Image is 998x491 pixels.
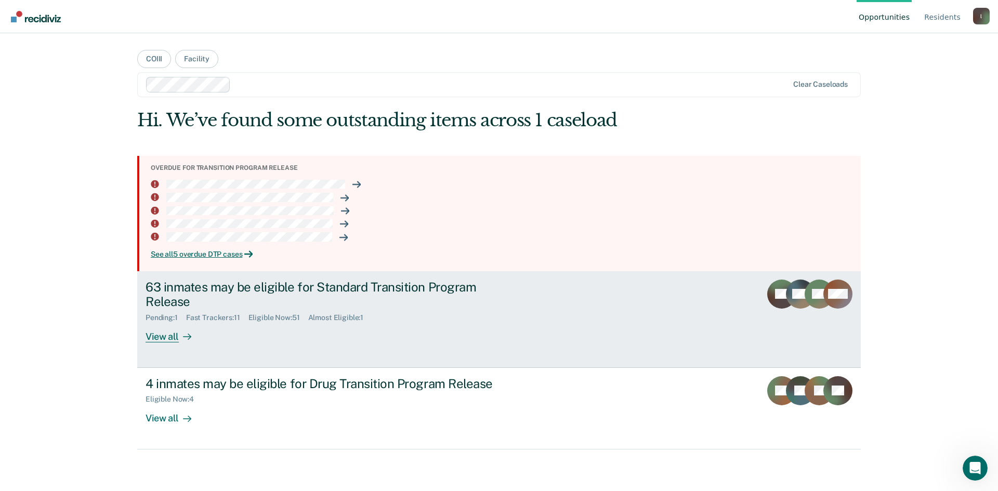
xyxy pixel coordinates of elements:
div: See all 5 overdue DTP cases [151,250,852,259]
button: Facility [175,50,218,68]
div: Eligible Now : 51 [248,313,308,322]
div: View all [146,404,204,424]
div: Overdue for transition program release [151,164,852,171]
a: 4 inmates may be eligible for Drug Transition Program ReleaseEligible Now:4View all [137,368,861,449]
div: Almost Eligible : 1 [308,313,372,322]
img: Recidiviz [11,11,61,22]
div: Clear caseloads [793,80,848,89]
button: Profile dropdown button [973,8,990,24]
div: Pending : 1 [146,313,186,322]
a: 63 inmates may be eligible for Standard Transition Program ReleasePending:1Fast Trackers:11Eligib... [137,271,861,368]
div: Eligible Now : 4 [146,395,202,404]
button: COIII [137,50,171,68]
div: 4 inmates may be eligible for Drug Transition Program Release [146,376,510,391]
div: l [973,8,990,24]
div: 63 inmates may be eligible for Standard Transition Program Release [146,280,510,310]
a: See all5 overdue DTP cases [151,250,852,259]
iframe: Intercom live chat [963,456,988,481]
div: View all [146,322,204,342]
div: Fast Trackers : 11 [186,313,248,322]
div: Hi. We’ve found some outstanding items across 1 caseload [137,110,716,131]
